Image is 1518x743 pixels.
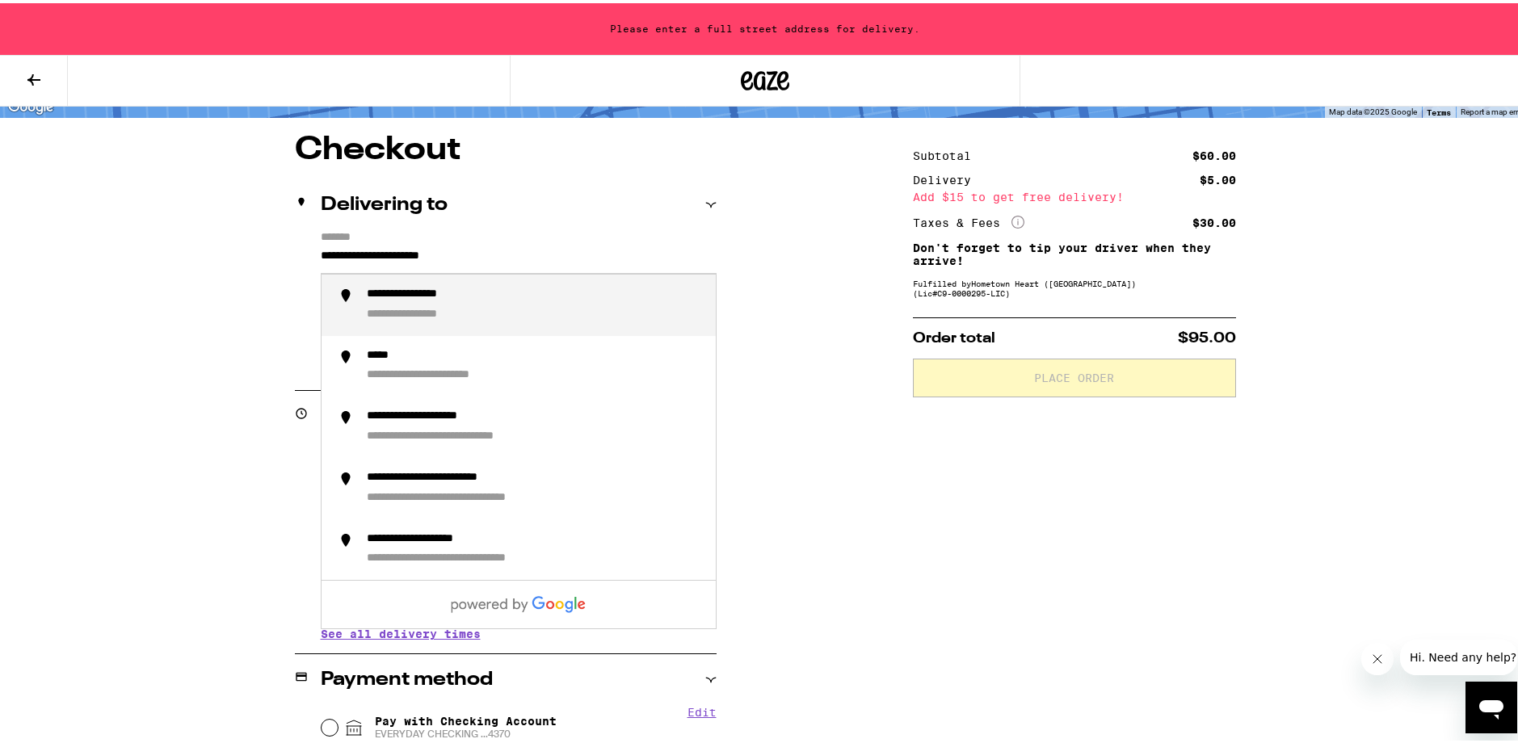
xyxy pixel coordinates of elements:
[1427,104,1451,114] a: Terms
[375,712,557,737] span: Pay with Checking Account
[295,131,717,163] h1: Checkout
[913,147,982,158] div: Subtotal
[688,703,717,716] button: Edit
[913,355,1236,394] button: Place Order
[375,724,557,737] span: EVERYDAY CHECKING ...4370
[321,192,448,212] h2: Delivering to
[1192,147,1236,158] div: $60.00
[4,94,57,115] img: Google
[913,188,1236,199] div: Add $15 to get free delivery!
[1361,640,1394,672] iframe: Close message
[4,94,57,115] a: Open this area in Google Maps (opens a new window)
[1465,678,1517,730] iframe: Button to launch messaging window
[913,212,1024,227] div: Taxes & Fees
[1034,369,1114,380] span: Place Order
[913,238,1236,264] p: Don't forget to tip your driver when they arrive!
[1400,636,1517,672] iframe: Message from company
[913,328,995,342] span: Order total
[1192,214,1236,225] div: $30.00
[913,275,1236,295] div: Fulfilled by Hometown Heart ([GEOGRAPHIC_DATA]) (Lic# C9-0000295-LIC )
[321,625,481,636] button: See all delivery times
[321,667,493,686] h2: Payment method
[1200,171,1236,183] div: $5.00
[1329,104,1417,113] span: Map data ©2025 Google
[1178,328,1236,342] span: $95.00
[913,171,982,183] div: Delivery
